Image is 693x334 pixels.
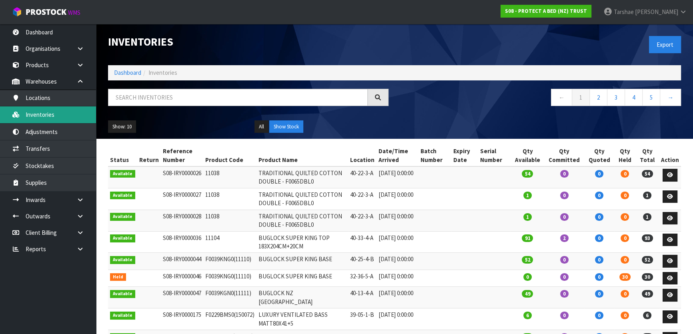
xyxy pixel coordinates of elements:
[377,231,419,253] td: [DATE] 0:00:00
[560,273,569,281] span: 0
[643,213,651,221] span: 1
[560,256,569,264] span: 0
[203,188,256,210] td: 11038
[234,289,251,297] span: (11111)
[643,312,651,319] span: 6
[614,8,634,16] span: Tarshae
[203,253,256,270] td: F0039KNG0
[377,210,419,231] td: [DATE] 0:00:00
[348,270,377,287] td: 32-36-5-A
[256,188,348,210] td: TRADITIONAL QUILTED COTTON DOUBLE - F0065DBL0
[348,253,377,270] td: 40-25-4-B
[110,290,135,298] span: Available
[619,273,631,281] span: 30
[649,36,681,53] button: Export
[110,213,135,221] span: Available
[348,188,377,210] td: 40-22-3-A
[68,9,80,16] small: WMS
[478,145,511,166] th: Serial Number
[621,290,629,298] span: 0
[256,210,348,231] td: TRADITIONAL QUILTED COTTON DOUBLE - F0065DBL0
[108,89,368,106] input: Search inventories
[545,145,584,166] th: Qty Committed
[523,273,532,281] span: 0
[110,312,135,320] span: Available
[234,311,254,318] span: (150072)
[589,89,607,106] a: 2
[203,145,256,166] th: Product Code
[551,89,572,106] a: ←
[642,290,653,298] span: 49
[523,312,532,319] span: 6
[614,145,635,166] th: Qty Held
[642,273,653,281] span: 30
[522,234,533,242] span: 91
[256,231,348,253] td: BUGLOCK SUPER KING TOP 183X204CM+20CM
[660,89,681,106] a: →
[348,166,377,188] td: 40-22-3-A
[161,308,204,330] td: S08-IRY0000175
[110,192,135,200] span: Available
[607,89,625,106] a: 3
[161,287,204,308] td: S08-IRY0000047
[595,192,603,199] span: 0
[256,308,348,330] td: LUXURY VENTILATED BASS MATT80X41+5
[595,234,603,242] span: 0
[625,89,643,106] a: 4
[203,166,256,188] td: 11038
[419,145,451,166] th: Batch Number
[203,231,256,253] td: 11104
[621,170,629,178] span: 0
[377,166,419,188] td: [DATE] 0:00:00
[256,287,348,308] td: BUGLOCK NZ [GEOGRAPHIC_DATA]
[621,234,629,242] span: 0
[621,312,629,319] span: 0
[110,256,135,264] span: Available
[203,210,256,231] td: 11038
[595,273,603,281] span: 0
[234,255,251,263] span: (11110)
[108,36,389,48] h1: Inventories
[595,290,603,298] span: 0
[256,145,348,166] th: Product Name
[377,145,419,166] th: Date/Time Arrived
[636,145,659,166] th: Qty Total
[643,192,651,199] span: 1
[560,170,569,178] span: 0
[560,192,569,199] span: 0
[26,7,66,17] span: ProStock
[621,256,629,264] span: 0
[12,7,22,17] img: cube-alt.png
[560,312,569,319] span: 0
[377,188,419,210] td: [DATE] 0:00:00
[256,253,348,270] td: BUGLOCK SUPER KING BASE
[110,170,135,178] span: Available
[114,69,141,76] a: Dashboard
[451,145,478,166] th: Expiry Date
[348,145,377,166] th: Location
[348,308,377,330] td: 39-05-1-B
[560,234,569,242] span: 2
[348,231,377,253] td: 40-33-4-A
[377,308,419,330] td: [DATE] 0:00:00
[161,210,204,231] td: S08-IRY0000028
[161,253,204,270] td: S08-IRY0000044
[203,287,256,308] td: F0039KGN0
[560,290,569,298] span: 0
[401,89,681,108] nav: Page navigation
[511,145,544,166] th: Qty Available
[256,270,348,287] td: BUGLOCK SUPER KING BASE
[161,145,204,166] th: Reference Number
[642,170,653,178] span: 54
[161,188,204,210] td: S08-IRY0000027
[595,170,603,178] span: 0
[642,89,660,106] a: 5
[110,273,126,281] span: Held
[642,256,653,264] span: 52
[161,231,204,253] td: S08-IRY0000036
[161,270,204,287] td: S08-IRY0000046
[148,69,177,76] span: Inventories
[642,234,653,242] span: 93
[234,272,251,280] span: (11110)
[584,145,614,166] th: Qty Quoted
